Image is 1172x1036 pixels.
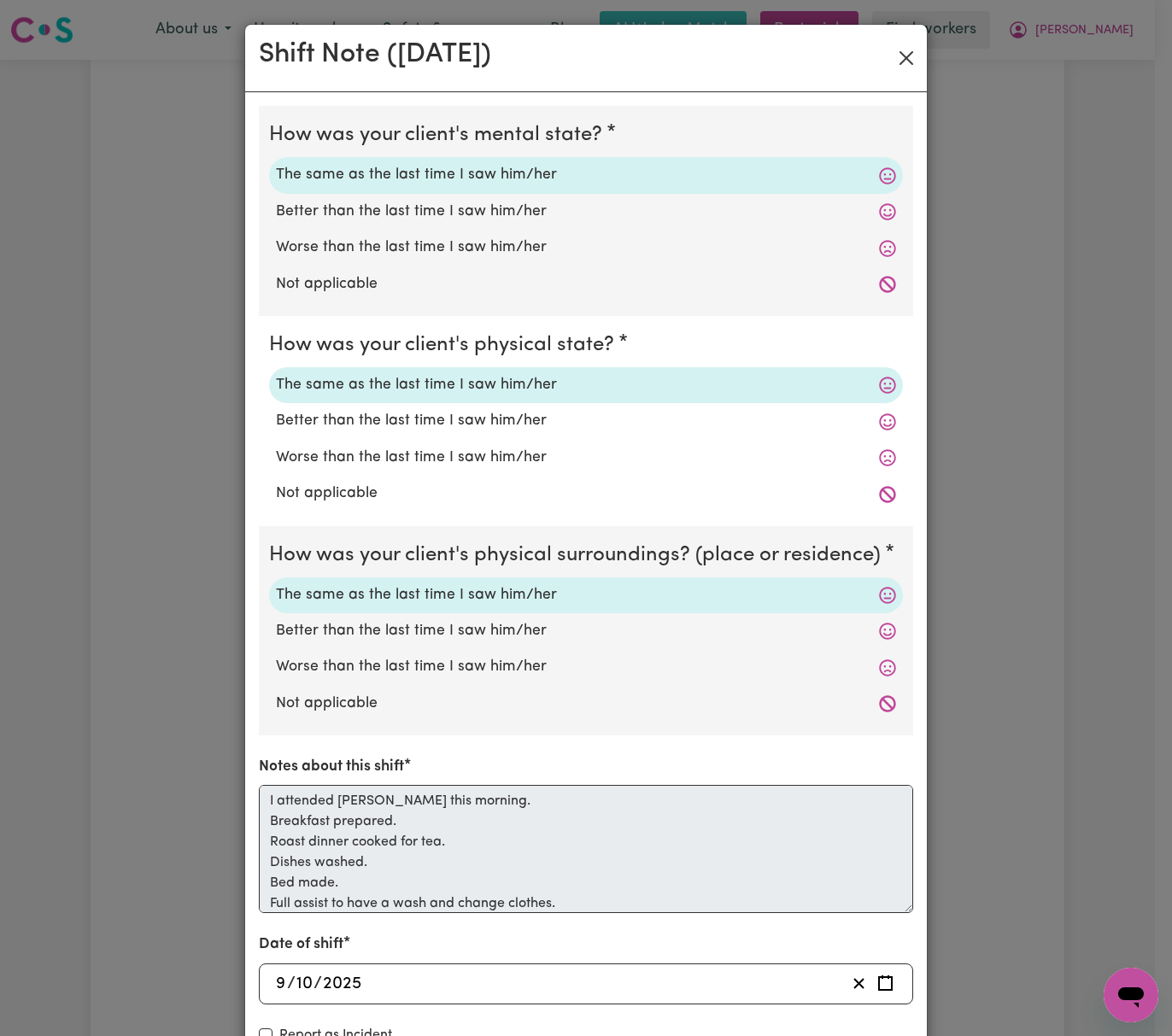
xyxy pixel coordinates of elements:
[259,38,491,71] h2: Shift Note ( [DATE] )
[314,975,322,993] span: /
[276,656,896,678] label: Worse than the last time I saw him/her
[287,975,296,993] span: /
[296,971,314,997] input: --
[893,44,920,72] button: Close
[269,120,609,150] legend: How was your client's mental state?
[276,273,896,296] label: Not applicable
[276,483,896,505] label: Not applicable
[275,971,287,997] input: --
[1104,968,1158,1022] iframe: Button to launch messaging window
[872,971,899,997] button: Enter the date of shift
[322,971,362,997] input: ----
[259,934,343,956] label: Date of shift
[276,410,896,432] label: Better than the last time I saw him/her
[276,164,896,186] label: The same as the last time I saw him/her
[259,785,913,913] textarea: I attended [PERSON_NAME] this morning. Breakfast prepared. Roast dinner cooked for tea. Dishes wa...
[276,374,896,396] label: The same as the last time I saw him/her
[276,693,896,715] label: Not applicable
[276,447,896,469] label: Worse than the last time I saw him/her
[259,756,404,778] label: Notes about this shift
[276,620,896,642] label: Better than the last time I saw him/her
[276,237,896,259] label: Worse than the last time I saw him/her
[846,971,872,997] button: Clear date of shift
[269,330,621,360] legend: How was your client's physical state?
[276,201,896,223] label: Better than the last time I saw him/her
[269,540,888,571] legend: How was your client's physical surroundings? (place or residence)
[276,584,896,606] label: The same as the last time I saw him/her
